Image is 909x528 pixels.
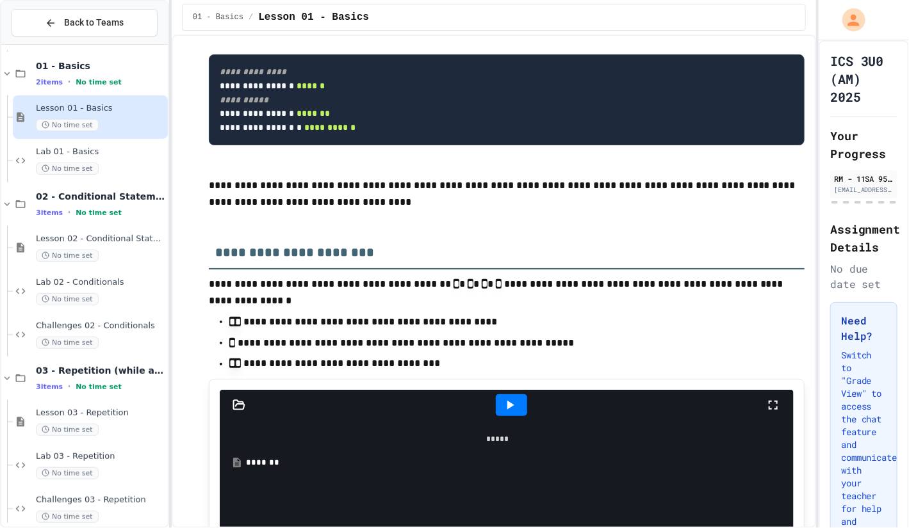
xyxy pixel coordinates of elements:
span: / [249,12,253,22]
button: Back to Teams [12,9,158,36]
span: 2 items [36,78,63,86]
span: Lesson 01 - Basics [36,103,165,114]
span: Lab 01 - Basics [36,147,165,157]
span: No time set [76,209,122,217]
span: • [68,381,70,392]
div: RM - 11SA 954730 [PERSON_NAME] SS [834,173,894,184]
span: No time set [36,163,99,175]
span: No time set [36,511,99,523]
span: No time set [76,383,122,391]
span: Lesson 03 - Repetition [36,408,165,419]
h2: Assignment Details [830,220,897,256]
span: 3 items [36,209,63,217]
span: • [68,207,70,218]
span: Challenges 02 - Conditionals [36,321,165,332]
span: No time set [36,119,99,131]
span: • [68,77,70,87]
span: No time set [36,337,99,349]
span: Lesson 01 - Basics [258,10,369,25]
span: No time set [36,424,99,436]
span: Back to Teams [64,16,124,29]
div: No due date set [830,261,897,292]
span: 3 items [36,383,63,391]
h1: ICS 3U0 (AM) 2025 [830,52,897,106]
span: No time set [36,467,99,479]
div: My Account [829,5,869,35]
span: 02 - Conditional Statements (if) [36,191,165,202]
span: No time set [36,250,99,262]
span: Challenges 03 - Repetition [36,495,165,506]
div: [EMAIL_ADDRESS][DOMAIN_NAME] [834,185,894,195]
span: Lab 03 - Repetition [36,451,165,462]
span: Lesson 02 - Conditional Statements (if) [36,234,165,244]
span: 01 - Basics [193,12,243,22]
span: 03 - Repetition (while and for) [36,365,165,376]
span: No time set [76,78,122,86]
span: 01 - Basics [36,60,165,72]
span: Lab 02 - Conditionals [36,277,165,288]
h3: Need Help? [841,313,887,344]
span: No time set [36,293,99,305]
h2: Your Progress [830,127,897,163]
